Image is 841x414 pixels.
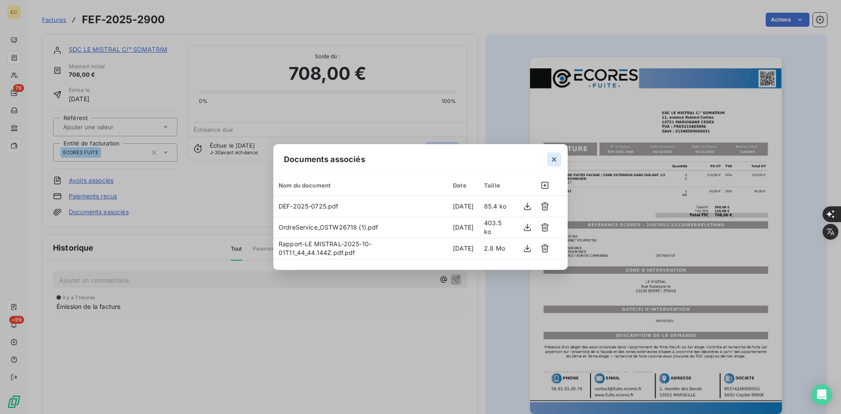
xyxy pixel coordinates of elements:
span: OrdreService_OSTW26718 (1).pdf [279,223,378,231]
span: Rapport-LE MISTRAL-2025-10-01T11_44_44.144Z.pdf.pdf [279,240,371,256]
span: Documents associés [284,153,365,165]
span: [DATE] [453,202,474,210]
span: [DATE] [453,244,474,252]
span: 85.4 ko [484,202,506,210]
span: 2.8 Mo [484,244,505,252]
span: [DATE] [453,223,474,231]
span: DEF-2025-0725.pdf [279,202,339,210]
div: Open Intercom Messenger [811,384,832,405]
div: Date [453,182,474,189]
div: Taille [484,182,510,189]
div: Nom du document [279,182,442,189]
span: 403.5 ko [484,219,502,235]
